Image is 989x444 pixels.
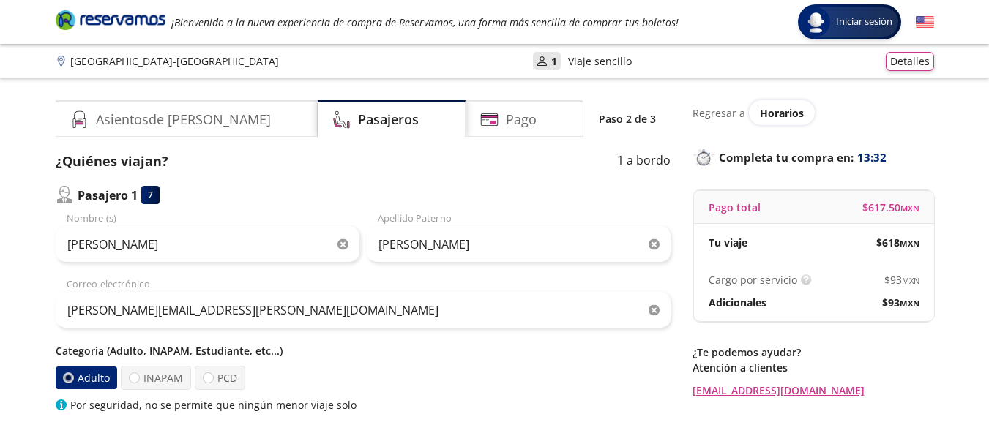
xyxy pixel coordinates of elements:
span: Iniciar sesión [830,15,898,29]
p: Por seguridad, no se permite que ningún menor viaje solo [70,397,357,413]
a: Brand Logo [56,9,165,35]
span: $ 618 [876,235,919,250]
p: Atención a clientes [693,360,934,375]
small: MXN [900,203,919,214]
h4: Asientos de [PERSON_NAME] [96,110,271,129]
h4: Pasajeros [358,110,419,129]
span: $ 93 [882,295,919,310]
span: 13:32 [857,149,887,166]
p: 1 [551,53,557,69]
p: ¿Quiénes viajan? [56,151,168,171]
label: INAPAM [121,366,191,390]
p: Categoría (Adulto, INAPAM, Estudiante, etc...) [56,343,671,358]
p: Tu viaje [709,235,747,250]
small: MXN [900,298,919,309]
input: Nombre (s) [56,226,359,263]
span: $ 93 [884,272,919,287]
label: Adulto [53,366,118,390]
p: 1 a bordo [617,151,671,171]
div: 7 [141,186,160,204]
span: Horarios [760,106,804,120]
h4: Pago [506,110,537,129]
p: ¿Te podemos ayudar? [693,345,934,360]
p: Regresar a [693,105,745,121]
p: Adicionales [709,295,766,310]
a: [EMAIL_ADDRESS][DOMAIN_NAME] [693,383,934,398]
p: Paso 2 de 3 [599,111,656,127]
div: Regresar a ver horarios [693,100,934,125]
button: Detalles [886,52,934,71]
p: [GEOGRAPHIC_DATA] - [GEOGRAPHIC_DATA] [70,53,279,69]
small: MXN [900,238,919,249]
small: MXN [902,275,919,286]
p: Pasajero 1 [78,187,138,204]
button: English [916,13,934,31]
span: $ 617.50 [862,200,919,215]
em: ¡Bienvenido a la nueva experiencia de compra de Reservamos, una forma más sencilla de comprar tus... [171,15,679,29]
p: Completa tu compra en : [693,147,934,168]
i: Brand Logo [56,9,165,31]
p: Pago total [709,200,761,215]
label: PCD [195,366,245,390]
input: Apellido Paterno [367,226,671,263]
p: Viaje sencillo [568,53,632,69]
input: Correo electrónico [56,292,671,328]
p: Cargo por servicio [709,272,797,287]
